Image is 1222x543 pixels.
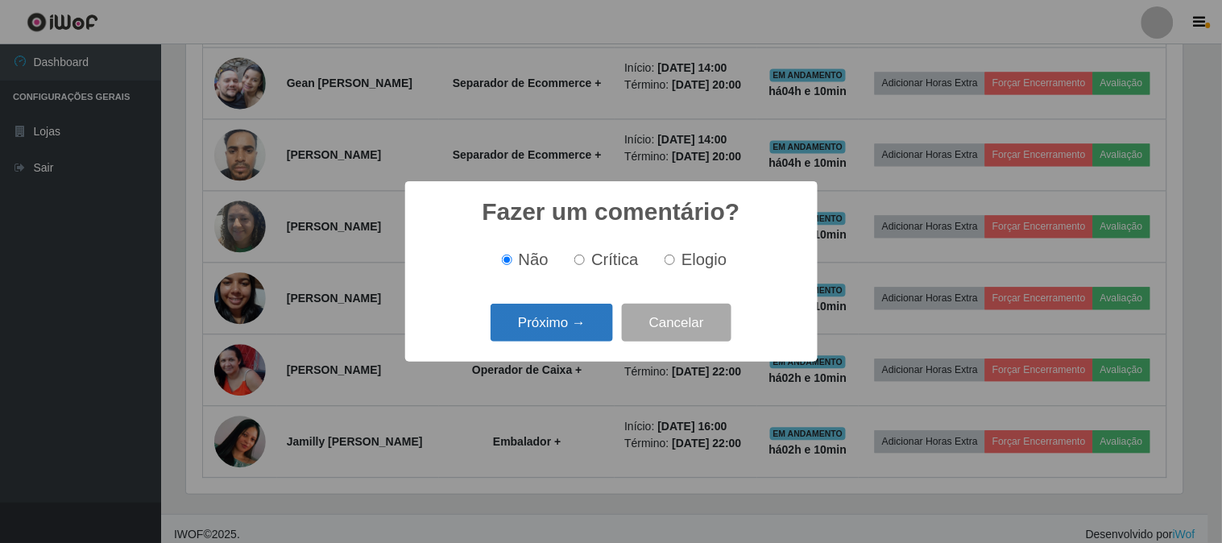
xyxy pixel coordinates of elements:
input: Não [502,255,512,265]
span: Crítica [591,251,639,268]
button: Próximo → [491,304,613,342]
input: Elogio [665,255,675,265]
span: Não [519,251,549,268]
h2: Fazer um comentário? [482,197,739,226]
input: Crítica [574,255,585,265]
button: Cancelar [622,304,731,342]
span: Elogio [681,251,727,268]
